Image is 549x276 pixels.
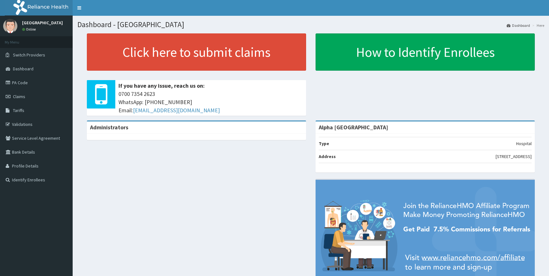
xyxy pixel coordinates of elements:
p: Hospital [516,140,532,147]
span: Tariffs [13,108,24,113]
p: [STREET_ADDRESS] [496,153,532,160]
span: Dashboard [13,66,33,72]
span: 0700 7354 2623 WhatsApp: [PHONE_NUMBER] Email: [118,90,303,114]
img: User Image [3,19,17,33]
span: Switch Providers [13,52,45,58]
a: Click here to submit claims [87,33,306,71]
b: If you have any issue, reach us on: [118,82,205,89]
a: How to Identify Enrollees [316,33,535,71]
p: [GEOGRAPHIC_DATA] [22,21,63,25]
b: Type [319,141,329,146]
b: Address [319,154,336,159]
a: Dashboard [507,23,530,28]
a: [EMAIL_ADDRESS][DOMAIN_NAME] [133,107,220,114]
h1: Dashboard - [GEOGRAPHIC_DATA] [77,21,544,29]
span: Claims [13,94,25,99]
b: Administrators [90,124,128,131]
a: Online [22,27,37,32]
strong: Alpha [GEOGRAPHIC_DATA] [319,124,388,131]
li: Here [531,23,544,28]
